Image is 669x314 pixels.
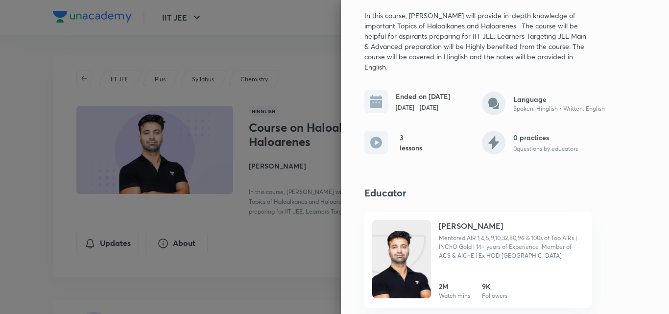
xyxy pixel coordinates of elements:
p: 0 questions by educators [513,145,578,153]
p: [DATE] - [DATE] [396,103,451,112]
p: Spoken: Hinglish • Written: English [513,104,605,113]
img: Unacademy [372,230,431,308]
h6: Ended on [DATE] [396,91,451,101]
p: Watch mins [439,291,470,300]
p: In this course, [PERSON_NAME] will provide in-depth knowledge of important Topics of Haloalkanes ... [364,10,592,72]
p: Mentored AIR 1,4,5,9,10,32,80,96 & 100s of Top AIRs | INChO Gold | 14+ years of Experience |Membe... [439,234,584,260]
h6: 0 practices [513,132,578,143]
h6: 9K [482,281,507,291]
h6: Language [513,94,605,104]
h4: Educator [364,186,613,200]
h4: [PERSON_NAME] [439,220,503,232]
a: Unacademy[PERSON_NAME]Mentored AIR 1,4,5,9,10,32,80,96 & 100s of Top AIRs | INChO Gold | 14+ year... [364,212,592,308]
h6: 2M [439,281,470,291]
h6: 3 lessons [400,132,423,153]
p: Followers [482,291,507,300]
